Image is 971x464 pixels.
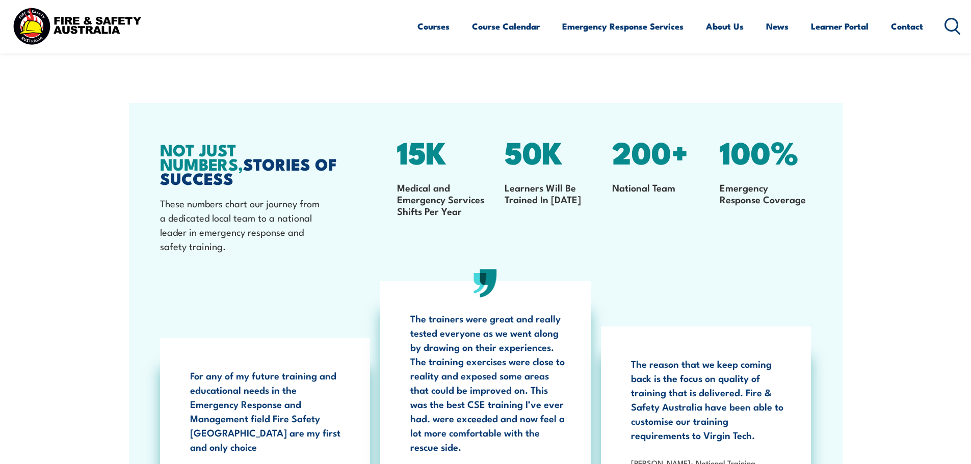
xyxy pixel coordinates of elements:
[562,13,684,40] a: Emergency Response Services
[706,13,744,40] a: About Us
[397,127,447,175] span: 15K
[720,181,811,205] p: Emergency Response Coverage
[505,127,563,175] span: 50K
[160,137,243,176] strong: NOT JUST NUMBERS,
[410,311,565,454] p: The trainers were great and really tested everyone as we went along by drawing on their experienc...
[612,181,703,193] p: National Team
[811,13,869,40] a: Learner Portal
[160,196,322,253] p: These numbers chart our journey from a dedicated local team to a national leader in emergency res...
[631,357,786,442] p: The reason that we keep coming back is the focus on quality of training that is delivered. Fire &...
[472,13,540,40] a: Course Calendar
[190,368,345,454] p: For any of my future training and educational needs in the Emergency Response and Management fiel...
[612,127,689,175] span: 200+
[160,142,345,185] h2: STORIES OF SUCCESS
[891,13,923,40] a: Contact
[720,127,798,175] span: 100%
[505,181,596,205] p: Learners Will Be Trained In [DATE]
[417,13,450,40] a: Courses
[766,13,789,40] a: News
[397,181,488,216] p: Medical and Emergency Services Shifts Per Year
